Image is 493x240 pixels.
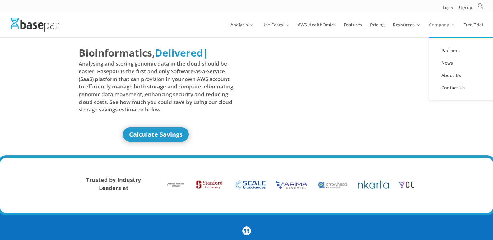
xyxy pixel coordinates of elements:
a: Free Trial [463,23,483,37]
iframe: Basepair - NGS Analysis Simplified [251,46,406,133]
svg: Search [477,3,484,9]
img: Basepair [11,18,60,31]
a: Pricing [370,23,385,37]
a: Analysis [230,23,254,37]
a: Features [344,23,362,37]
a: AWS HealthOmics [298,23,336,37]
span: Bioinformatics, [79,46,155,60]
a: Calculate Savings [123,127,189,142]
span: Analysing and storing genomic data in the cloud should be easier. Basepair is the first and only ... [79,60,234,113]
a: Use Cases [262,23,290,37]
span: Delivered [155,46,203,59]
a: Resources [393,23,421,37]
strong: Trusted by Industry Leaders at [86,176,141,192]
a: Company [429,23,455,37]
a: Sign up [458,6,472,12]
span: | [203,46,208,59]
a: Search Icon Link [477,3,484,12]
a: Login [443,6,453,12]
